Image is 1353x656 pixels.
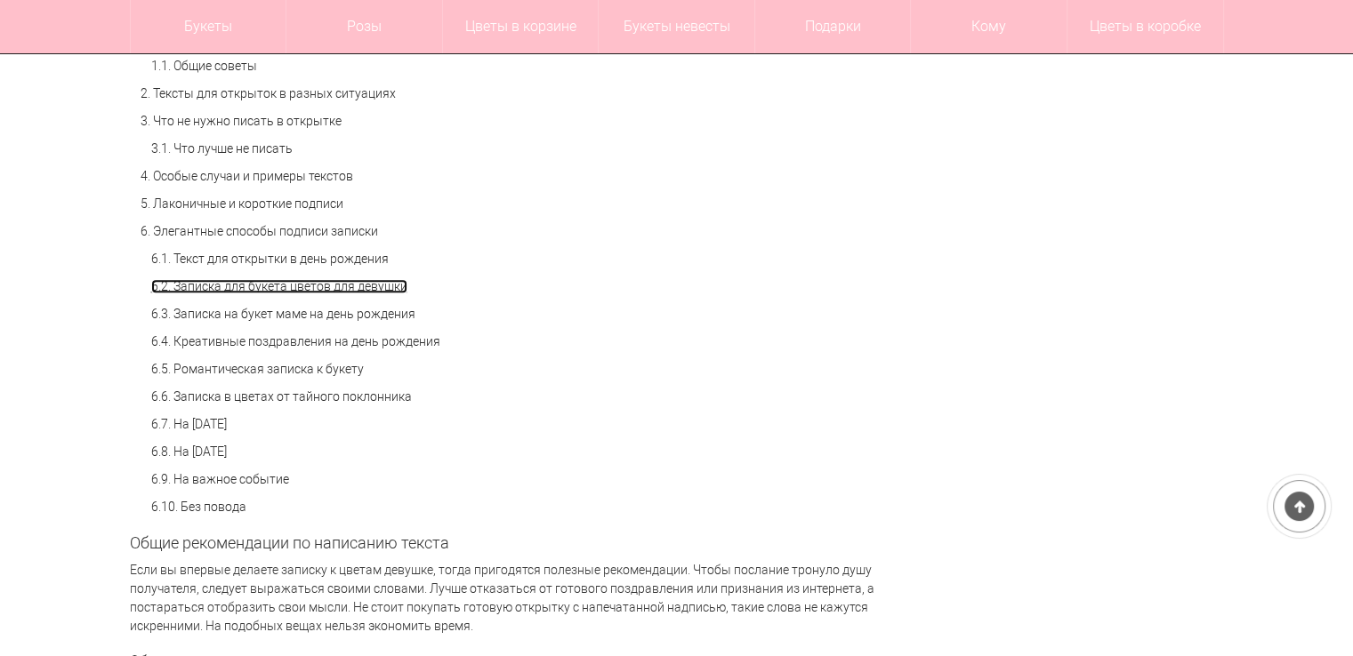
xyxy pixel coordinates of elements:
[151,389,412,404] a: 6.6. Записка в цветах от тайного поклонника
[151,141,293,156] a: 3.1. Что лучше не писать
[141,169,353,183] a: 4. Особые случаи и примеры текстов
[151,500,246,514] a: 6.10. Без повода
[141,196,343,211] a: 5. Лаконичные и короткие подписи
[141,224,378,238] a: 6. Элегантные способы подписи записки
[151,252,389,266] a: 6.1. Текст для открытки в день рождения
[151,279,407,293] a: 6.2. Записка для букета цветов для девушки
[141,86,396,100] a: 2. Тексты для открыток в разных ситуациях
[151,334,440,348] a: 6.4. Креативные поздравления на день рождения
[130,561,886,636] p: Если вы впервые делаете записку к цветам девушке, тогда пригодятся полезные рекомендации. Чтобы п...
[151,417,227,431] a: 6.7. На [DATE]
[151,444,227,459] a: 6.8. На [DATE]
[151,472,289,486] a: 6.9. На важное событие
[151,59,257,73] a: 1.1. Общие советы
[151,307,415,321] a: 6.3. Записка на букет маме на день рождения
[141,114,342,128] a: 3. Что не нужно писать в открытке
[151,362,364,376] a: 6.5. Романтическая записка к букету
[130,534,886,552] h2: Общие рекомендации по написанию текста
